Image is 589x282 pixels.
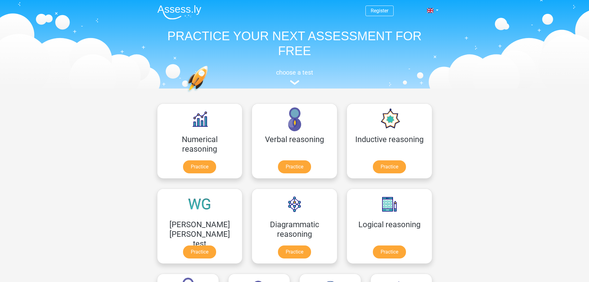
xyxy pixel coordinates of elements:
[157,5,201,20] img: Assessly
[186,66,232,122] img: practice
[183,245,216,258] a: Practice
[152,28,437,58] h1: PRACTICE YOUR NEXT ASSESSMENT FOR FREE
[373,160,406,173] a: Practice
[278,245,311,258] a: Practice
[371,8,388,14] a: Register
[278,160,311,173] a: Practice
[183,160,216,173] a: Practice
[152,69,437,85] a: choose a test
[152,69,437,76] h5: choose a test
[290,80,299,85] img: assessment
[373,245,406,258] a: Practice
